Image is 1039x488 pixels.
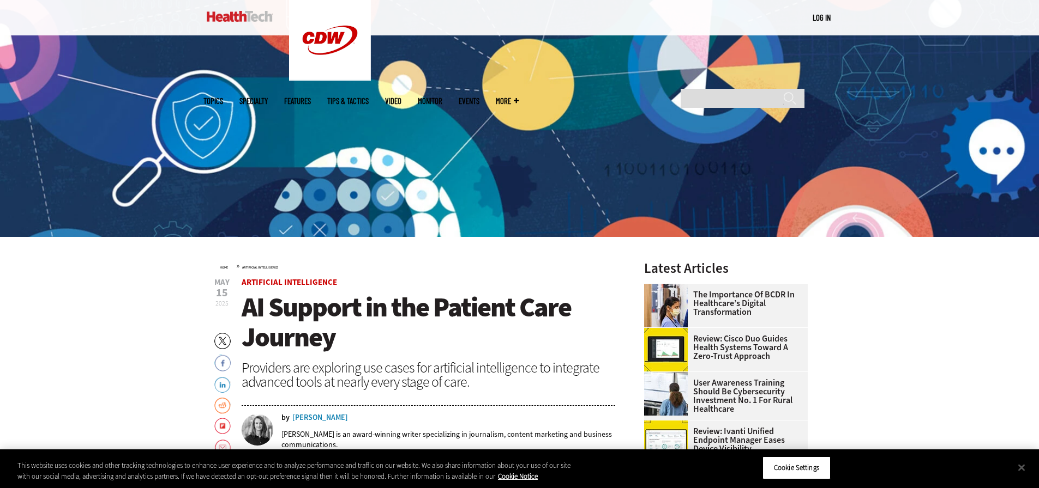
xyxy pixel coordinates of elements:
[644,328,688,371] img: Cisco Duo
[644,284,693,292] a: Doctors reviewing tablet
[284,97,311,105] a: Features
[644,334,801,361] a: Review: Cisco Duo Guides Health Systems Toward a Zero-Trust Approach
[644,379,801,413] a: User Awareness Training Should Be Cybersecurity Investment No. 1 for Rural Healthcare
[813,12,831,23] div: User menu
[644,372,688,416] img: Doctors reviewing information boards
[418,97,442,105] a: MonITor
[644,290,801,316] a: The Importance of BCDR in Healthcare’s Digital Transformation
[215,299,229,308] span: 2025
[1010,455,1034,479] button: Close
[242,414,273,446] img: Amy Burroughs
[644,328,693,337] a: Cisco Duo
[242,361,616,389] div: Providers are exploring use cases for artificial intelligence to integrate advanced tools at near...
[644,261,808,275] h3: Latest Articles
[289,72,371,83] a: CDW
[644,372,693,381] a: Doctors reviewing information boards
[327,97,369,105] a: Tips & Tactics
[242,265,278,270] a: Artificial Intelligence
[644,284,688,327] img: Doctors reviewing tablet
[644,427,801,453] a: Review: Ivanti Unified Endpoint Manager Eases Device Visibility
[203,97,223,105] span: Topics
[644,420,688,464] img: Ivanti Unified Endpoint Manager
[385,97,401,105] a: Video
[496,97,519,105] span: More
[762,456,831,479] button: Cookie Settings
[644,420,693,429] a: Ivanti Unified Endpoint Manager
[242,277,337,288] a: Artificial Intelligence
[281,414,290,422] span: by
[292,414,348,422] a: [PERSON_NAME]
[220,261,616,270] div: »
[281,429,616,450] p: [PERSON_NAME] is an award-winning writer specializing in journalism, content marketing and busine...
[239,97,268,105] span: Specialty
[207,11,273,22] img: Home
[813,13,831,22] a: Log in
[214,278,230,286] span: May
[242,289,571,355] span: AI Support in the Patient Care Journey
[17,460,572,481] div: This website uses cookies and other tracking technologies to enhance user experience and to analy...
[498,472,538,481] a: More information about your privacy
[214,288,230,298] span: 15
[459,97,479,105] a: Events
[220,265,228,270] a: Home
